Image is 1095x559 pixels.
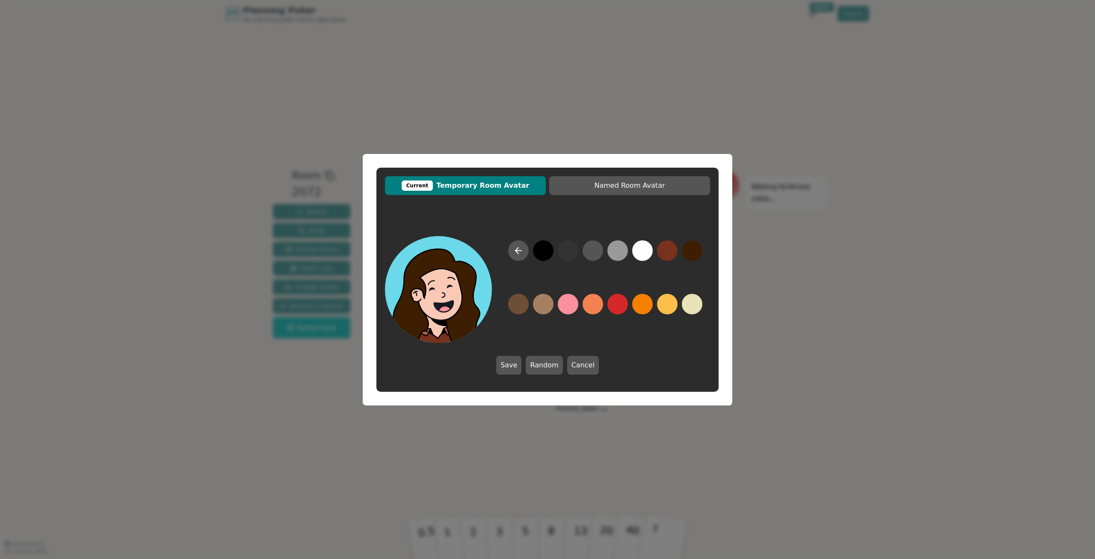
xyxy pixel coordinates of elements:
button: Random [526,356,562,375]
button: Cancel [567,356,599,375]
span: Temporary Room Avatar [389,180,542,191]
button: Named Room Avatar [549,176,710,195]
div: Current [402,180,433,191]
button: Save [496,356,521,375]
button: CurrentTemporary Room Avatar [385,176,546,195]
span: Named Room Avatar [553,180,706,191]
